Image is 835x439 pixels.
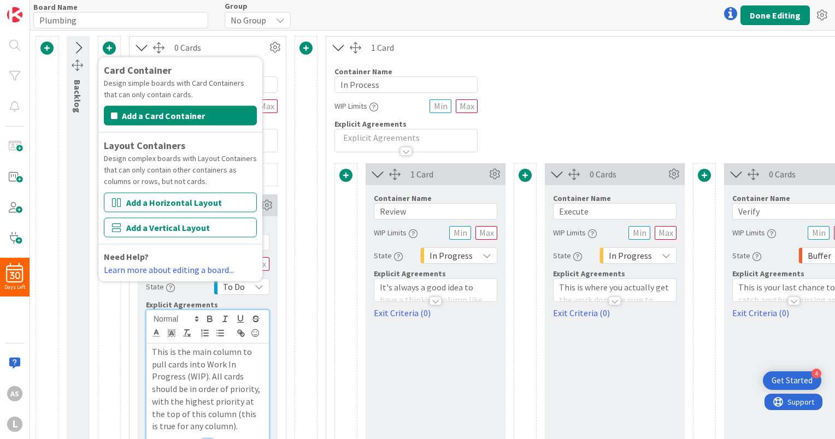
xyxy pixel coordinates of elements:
[334,76,478,93] input: Add container name...
[772,375,813,386] div: Get Started
[449,226,471,240] input: Min
[430,99,451,113] input: Min
[225,2,248,10] span: Group
[553,269,625,278] span: Explicit Agreements
[553,246,582,265] div: State
[812,369,821,378] div: 4
[559,281,671,355] p: This is where you actually get the work done. Be sure to complete all the work and tasks on this ...
[732,193,790,203] label: Container Name
[152,346,263,432] p: This is the main column to pull cards into Work In Progress (WIP). All cards should be in order o...
[374,203,497,220] input: Add container name...
[609,248,652,263] span: In Progress
[374,269,446,278] span: Explicit Agreements
[104,264,234,275] a: Learn more about editing a board...
[334,96,378,116] div: WIP Limits
[104,63,257,78] div: Card Container
[374,223,417,242] div: WIP Limits
[553,223,597,242] div: WIP Limits
[104,138,257,153] div: Layout Containers
[374,306,497,319] a: Exit Criteria (0)
[334,119,407,129] span: Explicit Agreements
[628,226,650,240] input: Min
[430,248,473,263] span: In Progress
[410,168,486,181] div: 1 Card
[23,2,50,15] span: Support
[374,193,432,203] label: Container Name
[808,226,830,240] input: Min
[104,78,257,100] div: Design simple boards with Card Containers that can only contain cards.
[104,251,149,262] b: Need Help?
[7,386,22,401] div: AS
[104,106,257,126] button: Add a Card Container
[68,80,87,118] div: Backlog
[380,281,491,368] p: It's always a good idea to have a thinking column like this one to make sure that you can clarify...
[104,193,257,212] button: Add a Horizontal Layout
[256,99,278,113] input: Max
[655,226,677,240] input: Max
[10,272,20,280] span: 30
[553,203,677,220] input: Add container name...
[33,2,78,12] label: Board Name
[590,168,666,181] div: 0 Cards
[334,67,392,76] label: Container Name
[231,13,266,28] span: No Group
[104,153,257,187] div: Design complex boards with Layout Containers that can only contain other containers as columns or...
[553,306,677,319] a: Exit Criteria (0)
[7,7,22,22] img: Visit kanbanzone.com
[7,417,22,432] div: L
[146,300,218,310] span: Explicit Agreements
[732,223,776,242] div: WIP Limits
[374,246,403,265] div: State
[456,99,478,113] input: Max
[808,248,831,263] span: Buffer
[732,269,804,278] span: Explicit Agreements
[475,226,497,240] input: Max
[104,218,257,238] button: Add a Vertical Layout
[223,279,245,294] span: To Do
[174,41,267,54] div: 0 Cards
[732,246,761,265] div: State
[763,371,821,390] div: Open Get Started checklist, remaining modules: 4
[146,277,175,296] div: State
[740,5,810,25] button: Done Editing
[553,193,611,203] label: Container Name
